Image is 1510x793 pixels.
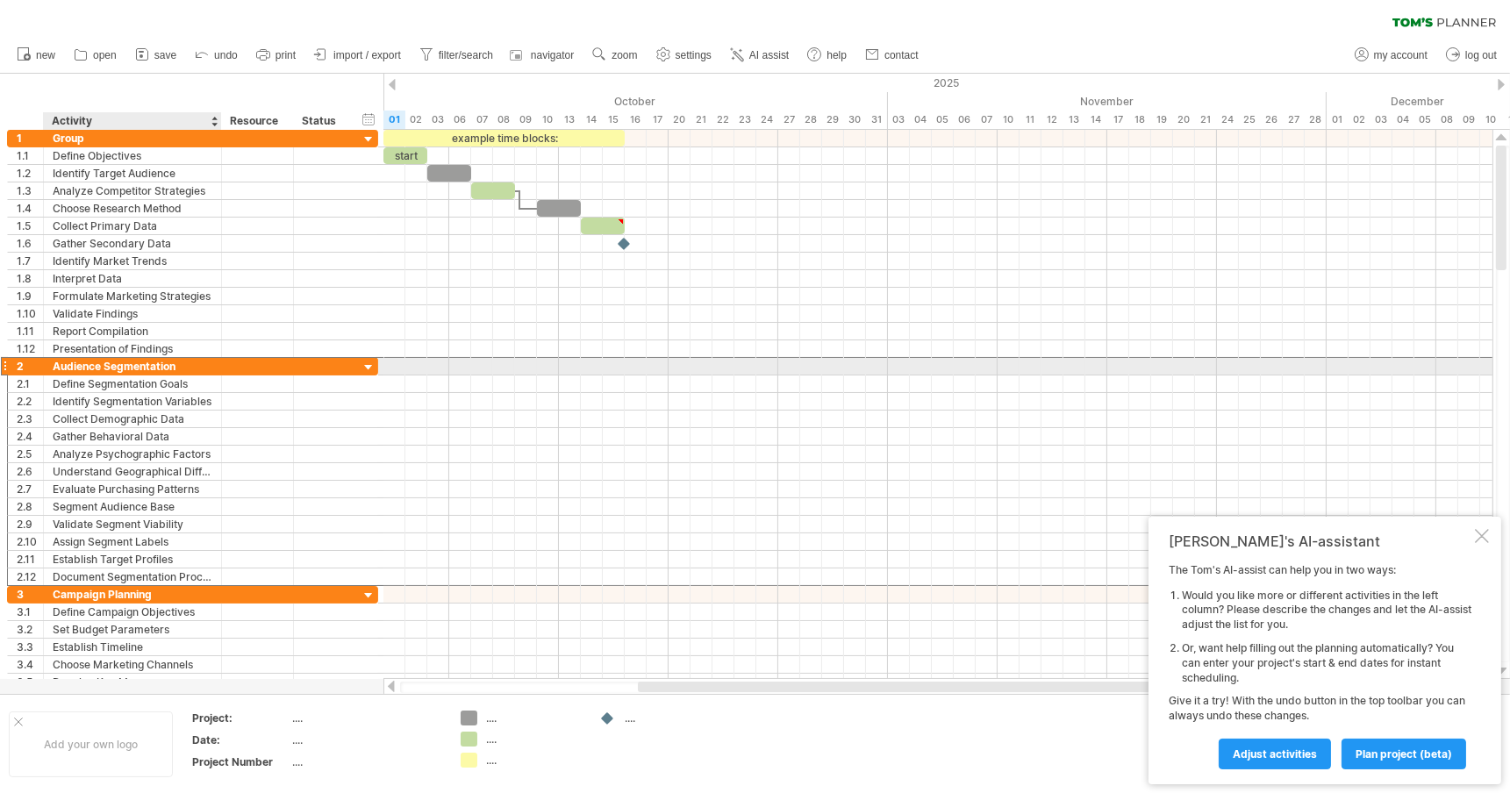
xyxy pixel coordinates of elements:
[17,411,43,427] div: 2.3
[1305,111,1327,129] div: Friday, 28 November 2025
[192,711,289,725] div: Project:
[17,288,43,304] div: 1.9
[383,147,427,164] div: start
[53,674,212,690] div: Develop Key Messages
[1458,111,1480,129] div: Tuesday, 9 December 2025
[17,340,43,357] div: 1.12
[537,111,559,129] div: Friday, 10 October 2025
[1151,111,1173,129] div: Wednesday, 19 November 2025
[17,463,43,480] div: 2.6
[803,44,852,67] a: help
[53,604,212,620] div: Define Campaign Objectives
[1350,44,1433,67] a: my account
[778,111,800,129] div: Monday, 27 October 2025
[749,49,789,61] span: AI assist
[53,568,212,585] div: Document Segmentation Process
[1261,111,1283,129] div: Wednesday, 26 November 2025
[976,111,998,129] div: Friday, 7 November 2025
[333,49,401,61] span: import / export
[17,551,43,568] div: 2.11
[53,165,212,182] div: Identify Target Audience
[17,533,43,550] div: 2.10
[154,49,176,61] span: save
[888,92,1327,111] div: November 2025
[822,111,844,129] div: Wednesday, 29 October 2025
[1173,111,1195,129] div: Thursday, 20 November 2025
[1356,747,1452,761] span: plan project (beta)
[439,49,493,61] span: filter/search
[53,200,212,217] div: Choose Research Method
[9,711,173,777] div: Add your own logo
[302,112,340,130] div: Status
[292,711,440,725] div: ....
[1233,747,1317,761] span: Adjust activities
[998,111,1020,129] div: Monday, 10 November 2025
[726,44,794,67] a: AI assist
[1219,739,1331,769] a: Adjust activities
[53,446,212,462] div: Analyze Psychographic Factors
[581,111,603,129] div: Tuesday, 14 October 2025
[17,270,43,287] div: 1.8
[17,305,43,322] div: 1.10
[427,111,449,129] div: Friday, 3 October 2025
[1480,111,1502,129] div: Wednesday, 10 December 2025
[53,498,212,515] div: Segment Audience Base
[17,182,43,199] div: 1.3
[17,428,43,445] div: 2.4
[53,130,212,146] div: Group
[471,111,493,129] div: Tuesday, 7 October 2025
[383,92,888,111] div: October 2025
[515,111,537,129] div: Thursday, 9 October 2025
[493,111,515,129] div: Wednesday, 8 October 2025
[53,411,212,427] div: Collect Demographic Data
[53,428,212,445] div: Gather Behavioral Data
[17,621,43,638] div: 3.2
[214,49,238,61] span: undo
[1349,111,1370,129] div: Tuesday, 2 December 2025
[17,516,43,532] div: 2.9
[17,130,43,146] div: 1
[1217,111,1239,129] div: Monday, 24 November 2025
[625,711,720,725] div: ....
[507,44,579,67] a: navigator
[932,111,954,129] div: Wednesday, 5 November 2025
[1239,111,1261,129] div: Tuesday, 25 November 2025
[910,111,932,129] div: Tuesday, 4 November 2025
[17,165,43,182] div: 1.2
[1283,111,1305,129] div: Thursday, 27 November 2025
[383,111,405,129] div: Wednesday, 1 October 2025
[603,111,625,129] div: Wednesday, 15 October 2025
[383,130,625,146] div: example time blocks:
[1020,111,1041,129] div: Tuesday, 11 November 2025
[1182,641,1471,685] li: Or, want help filling out the planning automatically? You can enter your project's start & end da...
[866,111,888,129] div: Friday, 31 October 2025
[53,586,212,603] div: Campaign Planning
[625,111,647,129] div: Thursday, 16 October 2025
[53,218,212,234] div: Collect Primary Data
[53,253,212,269] div: Identify Market Trends
[292,732,440,747] div: ....
[647,111,669,129] div: Friday, 17 October 2025
[230,112,283,130] div: Resource
[53,358,212,375] div: Audience Segmentation
[53,463,212,480] div: Understand Geographical Differences
[669,111,691,129] div: Monday, 20 October 2025
[1436,111,1458,129] div: Monday, 8 December 2025
[1414,111,1436,129] div: Friday, 5 December 2025
[405,111,427,129] div: Thursday, 2 October 2025
[17,358,43,375] div: 2
[53,235,212,252] div: Gather Secondary Data
[17,604,43,620] div: 3.1
[1465,49,1497,61] span: log out
[1182,589,1471,632] li: Would you like more or different activities in the left column? Please describe the changes and l...
[52,112,211,130] div: Activity
[17,218,43,234] div: 1.5
[486,732,582,747] div: ....
[1442,44,1502,67] a: log out
[190,44,243,67] a: undo
[861,44,924,67] a: contact
[676,49,712,61] span: settings
[712,111,734,129] div: Wednesday, 22 October 2025
[53,533,212,550] div: Assign Segment Labels
[53,305,212,322] div: Validate Findings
